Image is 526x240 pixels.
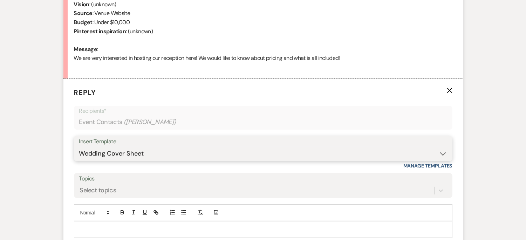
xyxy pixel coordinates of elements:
div: Select topics [80,186,116,195]
span: ( [PERSON_NAME] ) [124,117,176,127]
div: Event Contacts [79,115,447,129]
b: Source [74,9,93,17]
b: Vision [74,1,89,8]
label: Topics [79,174,447,184]
div: Insert Template [79,137,447,147]
b: Budget [74,19,93,26]
b: Pinterest inspiration [74,28,126,35]
b: Message [74,46,97,53]
a: Manage Templates [403,163,452,169]
p: Recipients* [79,107,447,116]
span: Reply [74,88,96,97]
